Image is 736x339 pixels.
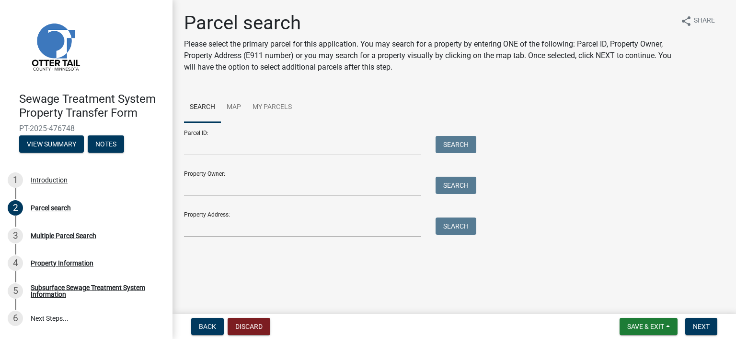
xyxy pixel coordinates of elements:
button: Search [436,218,476,235]
div: 6 [8,311,23,326]
div: 2 [8,200,23,216]
span: PT-2025-476748 [19,124,153,133]
div: Multiple Parcel Search [31,232,96,239]
i: share [680,15,692,27]
button: Next [685,318,717,335]
button: Notes [88,135,124,153]
button: Discard [228,318,270,335]
img: Otter Tail County, Minnesota [19,10,91,82]
div: 5 [8,283,23,299]
button: Search [436,177,476,194]
wm-modal-confirm: Notes [88,141,124,148]
p: Please select the primary parcel for this application. You may search for a property by entering ... [184,38,673,73]
a: Map [221,92,247,123]
button: Back [191,318,224,335]
a: My Parcels [247,92,298,123]
h4: Sewage Treatment System Property Transfer Form [19,92,165,120]
span: Save & Exit [627,323,664,330]
div: Parcel search [31,205,71,211]
h1: Parcel search [184,12,673,35]
span: Back [199,323,216,330]
div: Introduction [31,177,68,183]
div: Property Information [31,260,93,266]
button: Search [436,136,476,153]
button: View Summary [19,135,84,153]
div: 3 [8,228,23,243]
div: Subsurface Sewage Treatment System Information [31,284,157,298]
span: Next [693,323,710,330]
wm-modal-confirm: Summary [19,141,84,148]
span: Share [694,15,715,27]
div: 1 [8,172,23,188]
button: Save & Exit [620,318,678,335]
a: Search [184,92,221,123]
button: shareShare [673,12,723,30]
div: 4 [8,255,23,271]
